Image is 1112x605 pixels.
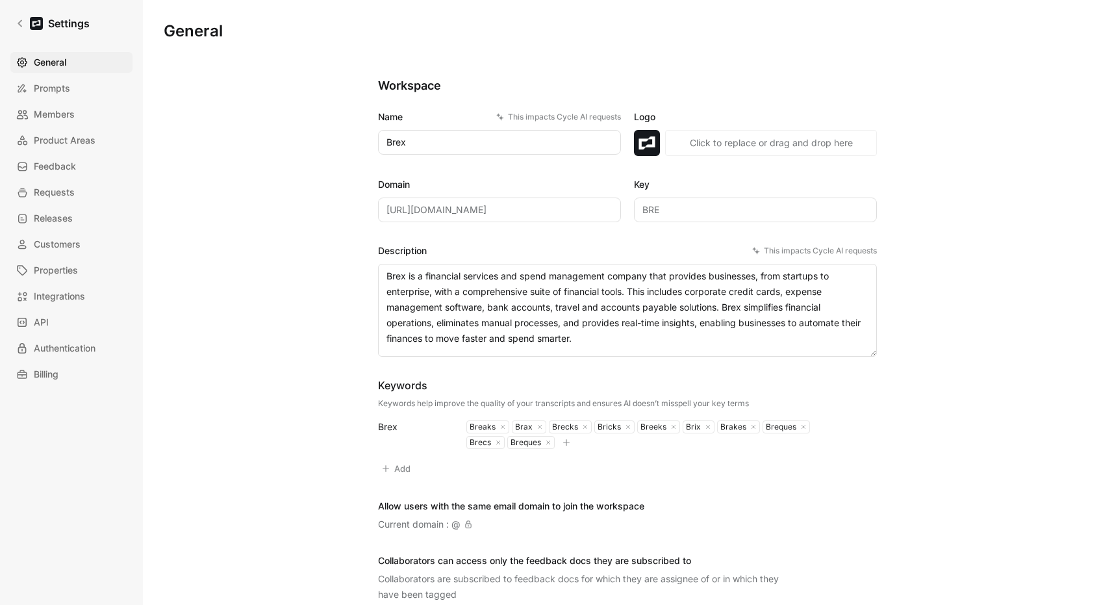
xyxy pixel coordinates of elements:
div: Brax [512,422,533,432]
a: Integrations [10,286,133,307]
textarea: Brex is a financial services and spend management company that provides businesses, from startups... [378,264,877,357]
div: Brakes [718,422,746,432]
div: Collaborators can access only the feedback docs they are subscribed to [378,553,794,569]
span: Requests [34,185,75,200]
a: Product Areas [10,130,133,151]
div: Keywords help improve the quality of your transcripts and ensures AI doesn’t misspell your key terms [378,398,749,409]
a: Feedback [10,156,133,177]
div: This impacts Cycle AI requests [752,244,877,257]
label: Key [634,177,877,192]
div: Brex [378,419,451,435]
a: API [10,312,133,333]
span: General [34,55,66,70]
h1: Settings [48,16,90,31]
div: Breaks [467,422,496,432]
div: Bricks [595,422,621,432]
span: Customers [34,237,81,252]
button: Add [378,459,416,478]
label: Name [378,109,621,125]
a: Properties [10,260,133,281]
a: Authentication [10,338,133,359]
h2: Workspace [378,78,877,94]
span: Prompts [34,81,70,96]
div: Allow users with the same email domain to join the workspace [378,498,644,514]
label: Logo [634,109,877,125]
span: Properties [34,263,78,278]
span: Authentication [34,341,95,356]
div: Keywords [378,378,749,393]
h1: General [164,21,223,42]
button: Click to replace or drag and drop here [665,130,877,156]
a: Billing [10,364,133,385]
div: Breques [763,422,796,432]
div: Collaborators are subscribed to feedback docs for which they are assignee of or in which they hav... [378,571,794,602]
span: Integrations [34,289,85,304]
a: General [10,52,133,73]
input: Some placeholder [378,198,621,222]
a: Releases [10,208,133,229]
a: Requests [10,182,133,203]
span: API [34,315,49,330]
a: Settings [10,10,95,36]
a: Members [10,104,133,125]
div: Brecks [550,422,578,432]
span: Members [34,107,75,122]
img: logo [634,130,660,156]
div: Breques [508,437,541,448]
label: Domain [378,177,621,192]
span: Feedback [34,159,76,174]
a: Customers [10,234,133,255]
div: Brecs [467,437,491,448]
span: Billing [34,367,58,382]
span: Releases [34,211,73,226]
div: Breeks [638,422,666,432]
label: Description [378,243,877,259]
a: Prompts [10,78,133,99]
div: Current domain : @ [378,517,472,532]
span: Product Areas [34,133,95,148]
div: This impacts Cycle AI requests [496,110,621,123]
div: Brix [683,422,701,432]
